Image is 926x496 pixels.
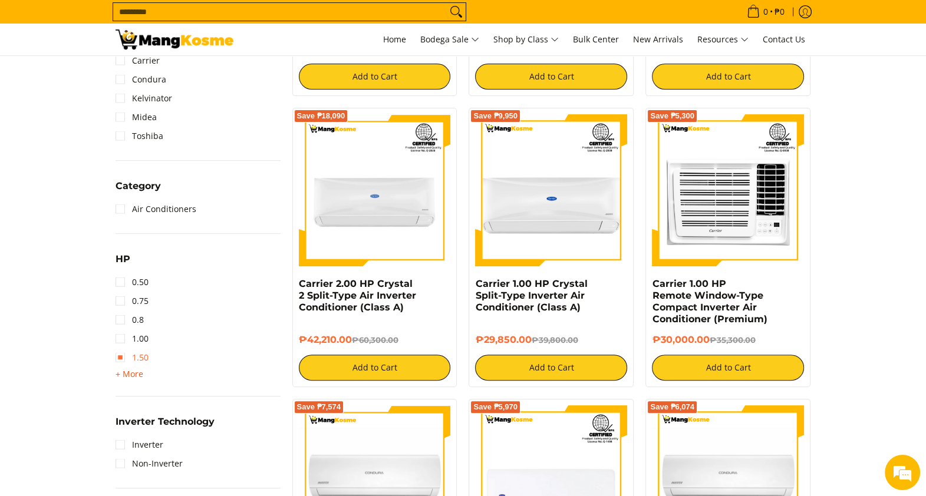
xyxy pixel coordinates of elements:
span: Save ₱5,970 [473,404,518,411]
img: Carrier 2.00 HP Crystal 2 Split-Type Air Inverter Conditioner (Class A) [299,114,451,266]
a: Resources [691,24,754,55]
a: Bodega Sale [414,24,485,55]
a: Kelvinator [116,89,172,108]
span: Bulk Center [573,34,619,45]
a: Carrier 1.00 HP Remote Window-Type Compact Inverter Air Conditioner (Premium) [652,278,767,325]
summary: Open [116,181,161,200]
nav: Main Menu [245,24,811,55]
del: ₱60,300.00 [352,335,398,345]
span: Resources [697,32,749,47]
span: New Arrivals [633,34,683,45]
del: ₱35,300.00 [709,335,755,345]
span: HP [116,254,130,264]
button: Add to Cart [299,355,451,381]
a: Home [377,24,412,55]
span: Save ₱9,950 [473,113,518,120]
a: Condura [116,70,166,89]
h6: ₱30,000.00 [652,334,804,346]
a: Carrier 1.00 HP Crystal Split-Type Inverter Air Conditioner (Class A) [475,278,587,313]
a: Shop by Class [487,24,565,55]
a: Bulk Center [567,24,625,55]
a: 1.00 [116,329,149,348]
button: Add to Cart [475,355,627,381]
a: 0.50 [116,273,149,292]
span: Category [116,181,161,191]
a: Carrier [116,51,160,70]
button: Add to Cart [299,64,451,90]
span: • [743,5,788,18]
span: Home [383,34,406,45]
a: Midea [116,108,157,127]
span: 0 [762,8,770,16]
h6: ₱42,210.00 [299,334,451,346]
h6: ₱29,850.00 [475,334,627,346]
summary: Open [116,254,130,273]
span: ₱0 [773,8,786,16]
a: Contact Us [757,24,811,55]
span: Contact Us [763,34,805,45]
del: ₱39,800.00 [531,335,578,345]
span: Bodega Sale [420,32,479,47]
span: Save ₱7,574 [297,404,341,411]
button: Search [447,3,466,21]
a: Air Conditioners [116,200,196,219]
span: + More [116,369,143,379]
span: Shop by Class [493,32,559,47]
img: Carrier 1.00 HP Remote Window-Type Compact Inverter Air Conditioner (Premium) [652,114,804,266]
a: 0.75 [116,292,149,310]
a: Carrier 2.00 HP Crystal 2 Split-Type Air Inverter Conditioner (Class A) [299,278,416,313]
span: Save ₱6,074 [650,404,694,411]
a: Non-Inverter [116,454,183,473]
a: Inverter [116,435,163,454]
img: Carrier 1.00 HP Crystal Split-Type Inverter Air Conditioner (Class A) [475,114,627,266]
a: New Arrivals [627,24,689,55]
a: 1.50 [116,348,149,367]
a: Toshiba [116,127,163,146]
span: Inverter Technology [116,417,215,426]
summary: Open [116,367,143,381]
a: 0.8 [116,310,144,329]
button: Add to Cart [652,64,804,90]
button: Add to Cart [652,355,804,381]
button: Add to Cart [475,64,627,90]
span: Save ₱18,090 [297,113,345,120]
summary: Open [116,417,215,435]
span: Save ₱5,300 [650,113,694,120]
img: Bodega Sale Aircon l Mang Kosme: Home Appliances Warehouse Sale [116,29,233,49]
